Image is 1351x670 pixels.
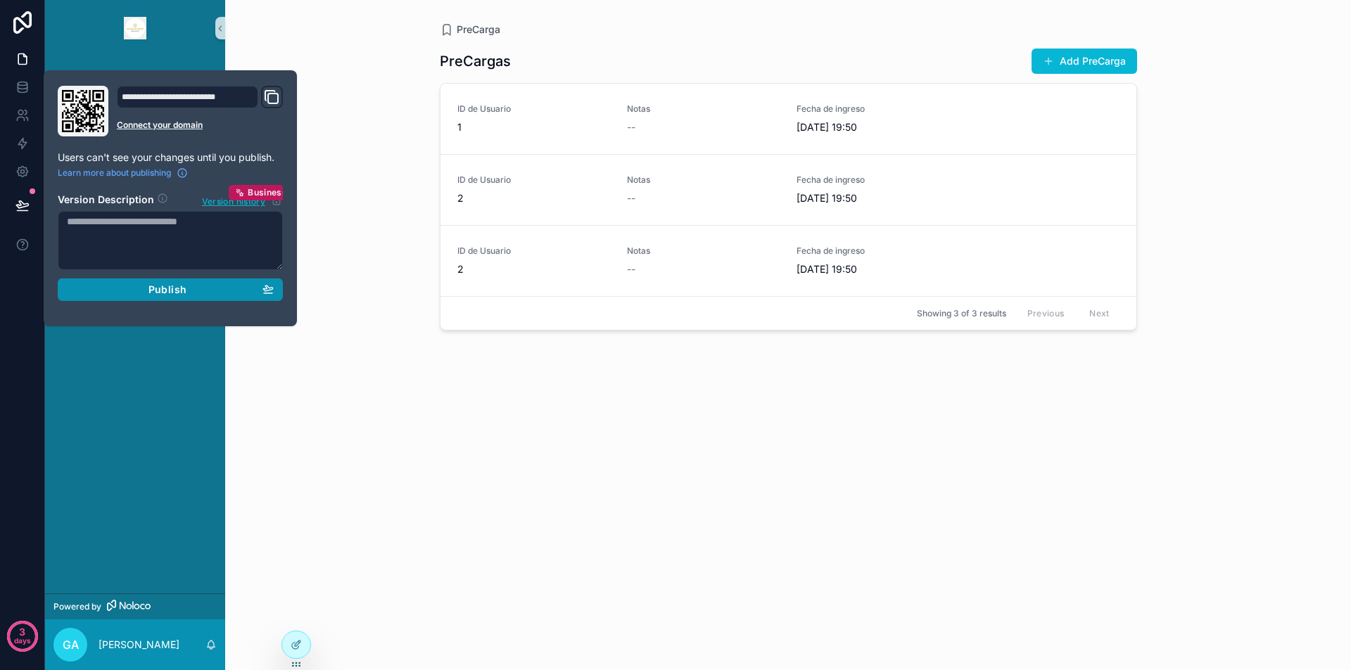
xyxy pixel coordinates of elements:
img: App logo [124,17,146,39]
span: 1 [457,120,610,134]
span: Notas [627,245,780,257]
button: Version historyBusiness [201,193,283,208]
a: PreCarga [440,22,500,37]
span: -- [627,262,635,276]
span: Powered by [53,601,101,612]
span: ID de Usuario [457,174,610,186]
span: Business [248,187,287,198]
span: Notas [627,103,780,115]
span: Notas [627,174,780,186]
span: 2 [457,191,610,205]
span: Showing 3 of 3 results [917,308,1006,319]
span: ID de Usuario [457,245,610,257]
div: scrollable content [45,56,225,222]
a: ID de Usuario1Notas--Fecha de ingreso[DATE] 19:50 [440,84,1136,154]
p: 3 [19,625,25,639]
a: Powered by [45,593,225,619]
span: [DATE] 19:50 [797,262,949,276]
span: Learn more about publishing [58,167,171,179]
span: -- [627,120,635,134]
span: Fecha de ingreso [797,103,949,115]
span: PreCarga [457,22,500,37]
span: [DATE] 19:50 [797,120,949,134]
a: ID de Usuario2Notas--Fecha de ingreso[DATE] 19:50 [440,225,1136,296]
h1: PreCargas [440,51,511,71]
div: Domain and Custom Link [117,86,283,136]
span: Version history [202,193,265,207]
h2: Version Description [58,193,154,208]
p: [PERSON_NAME] [99,638,179,652]
span: GA [63,636,79,653]
span: 2 [457,262,610,276]
span: -- [627,191,635,205]
span: Fecha de ingreso [797,245,949,257]
button: Add PreCarga [1032,49,1137,74]
span: Publish [148,283,186,296]
p: days [14,631,31,650]
span: ID de Usuario [457,103,610,115]
span: [DATE] 19:50 [797,191,949,205]
button: Publish [58,278,283,301]
a: ID de Usuario2Notas--Fecha de ingreso[DATE] 19:50 [440,154,1136,225]
p: Users can't see your changes until you publish. [58,150,283,165]
a: Connect your domain [117,120,283,131]
a: App Setup [53,66,217,91]
a: Learn more about publishing [58,167,188,179]
span: Fecha de ingreso [797,174,949,186]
